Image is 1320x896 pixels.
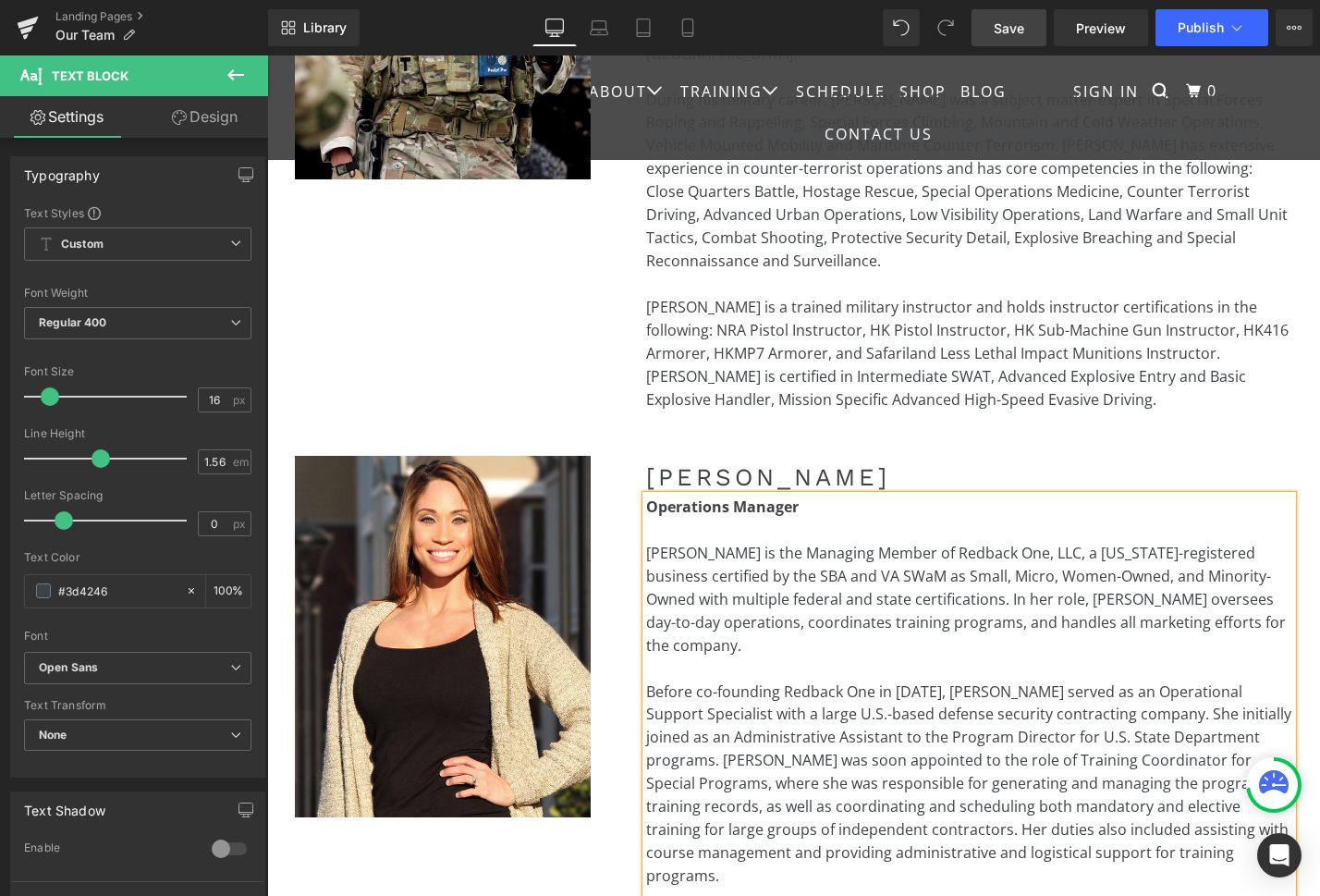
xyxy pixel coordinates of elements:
span: [PERSON_NAME] is a trained military instructor and holds instructor certifications in the followi... [379,241,1021,354]
a: Landing Pages [55,9,268,24]
div: Typography [24,157,100,183]
button: Undo [883,9,920,46]
div: Font [24,630,251,643]
b: Operations Manager [379,441,532,461]
span: Preview [1076,18,1126,38]
b: Custom [61,237,104,252]
div: Enable [24,841,193,860]
div: % [206,575,251,608]
b: None [39,728,67,742]
div: Text Shadow [24,792,105,818]
input: Color [58,581,177,601]
a: New Library [268,9,360,46]
span: em [233,456,249,468]
span: px [233,518,249,530]
div: Text Color [24,551,251,564]
a: Preview [1054,9,1148,46]
div: Open Intercom Messenger [1257,833,1302,878]
h3: [PERSON_NAME] [379,404,1025,440]
div: Text Transform [24,699,251,712]
i: Open Sans [39,660,98,676]
span: Save [994,18,1024,38]
span: Library [303,19,347,36]
span: Before co-founding Redback One in [DATE], [PERSON_NAME] served as an Operational Support Speciali... [379,626,1024,831]
p: During his military career, [PERSON_NAME] was a subject matter expert in Special Forces Roping an... [379,33,1025,218]
a: Desktop [532,9,577,46]
a: Tablet [621,9,666,46]
span: [PERSON_NAME] is the Managing Member of Redback One, LLC, a [US_STATE]-registered business certif... [379,487,1019,600]
a: Design [138,96,272,138]
span: Our Team [55,28,115,43]
span: Publish [1178,20,1224,35]
a: Mobile [666,9,710,46]
button: More [1276,9,1313,46]
div: Line Height [24,427,251,440]
div: Text Styles [24,205,251,220]
span: Text Block [52,68,128,83]
b: Regular 400 [39,315,107,329]
span: px [233,394,249,406]
div: Letter Spacing [24,489,251,502]
div: Font Size [24,365,251,378]
a: Laptop [577,9,621,46]
button: Redo [927,9,964,46]
button: Publish [1155,9,1268,46]
div: Font Weight [24,287,251,300]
